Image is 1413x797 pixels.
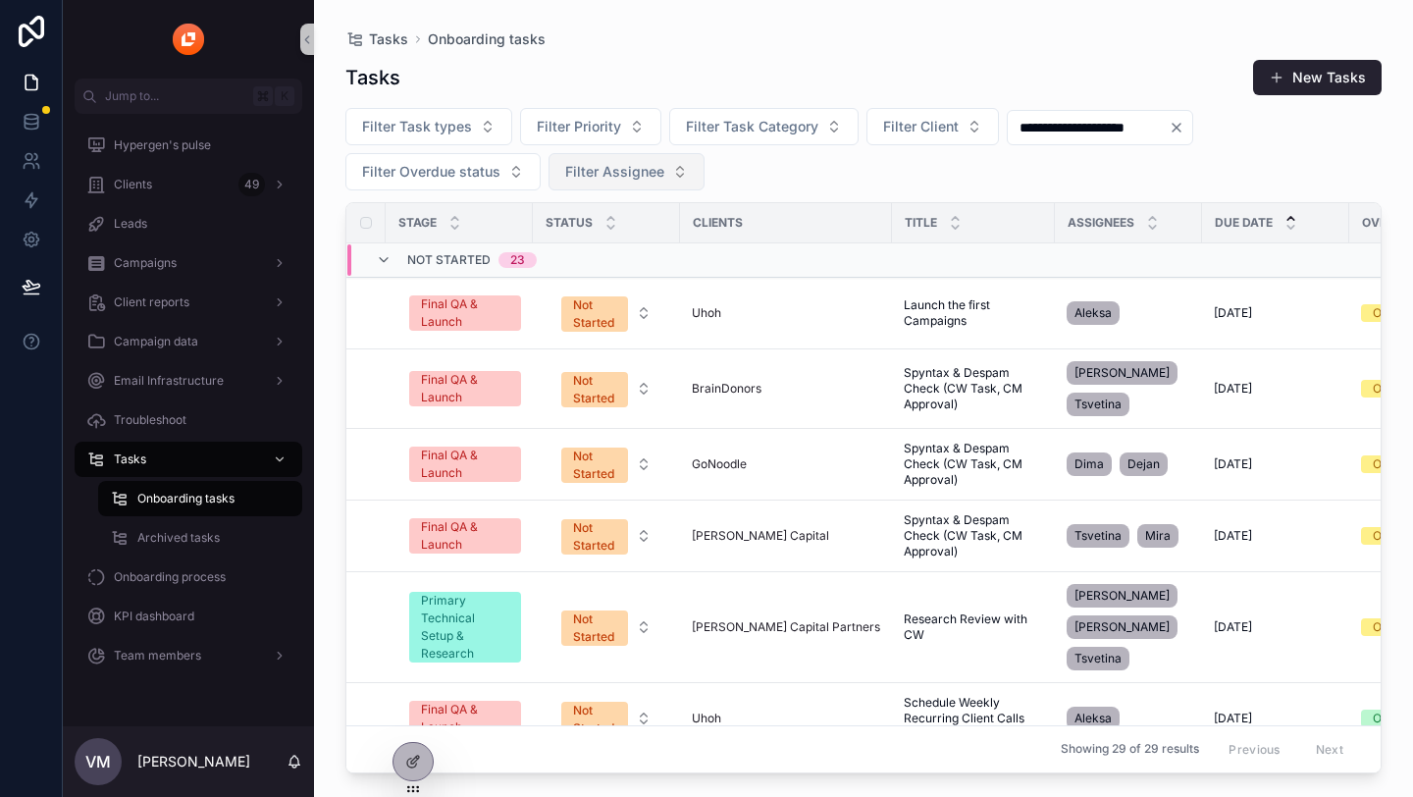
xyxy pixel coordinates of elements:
span: Spyntax & Despam Check (CW Task, CM Approval) [904,441,1043,488]
div: Not Started [573,448,616,483]
span: [PERSON_NAME] Capital [692,528,829,544]
div: Final QA & Launch [421,518,509,554]
span: [PERSON_NAME] [1074,619,1170,635]
span: Filter Overdue status [362,162,500,182]
a: Tasks [75,442,302,477]
span: Launch the first Campaigns [904,297,1043,329]
button: Select Button [546,692,667,745]
button: Select Button [345,153,541,190]
a: [DATE] [1214,711,1337,726]
a: Onboarding process [75,559,302,595]
p: [PERSON_NAME] [137,752,250,771]
button: Select Button [866,108,999,145]
span: Hypergen's pulse [114,137,211,153]
button: Select Button [546,287,667,340]
span: Filter Task types [362,117,472,136]
div: Final QA & Launch [421,701,509,736]
span: Uhoh [692,711,721,726]
div: Not Started [573,296,616,332]
span: Campaigns [114,255,177,271]
a: Select Button [545,508,668,563]
div: Final QA & Launch [421,295,509,331]
span: Dima [1074,456,1104,472]
span: Tsvetina [1074,528,1122,544]
div: Not Started [573,372,616,407]
button: Select Button [546,509,667,562]
span: Tasks [369,29,408,49]
a: Aleksa [1067,297,1190,329]
span: Filter Client [883,117,959,136]
a: [DATE] [1214,305,1337,321]
a: Select Button [545,600,668,655]
a: TsvetinaMira [1067,520,1190,552]
span: Campaign data [114,334,198,349]
span: Filter Assignee [565,162,664,182]
a: Team members [75,638,302,673]
span: [DATE] [1214,305,1252,321]
a: [PERSON_NAME] Capital Partners [692,619,880,635]
span: KPI dashboard [114,609,194,624]
a: KPI dashboard [75,599,302,634]
a: Client reports [75,285,302,320]
span: Onboarding process [114,569,226,585]
a: BrainDonors [692,381,761,397]
a: Hypergen's pulse [75,128,302,163]
a: Schedule Weekly Recurring Client Calls (CM & TL) [904,695,1043,742]
button: Clear [1169,120,1192,135]
span: Client reports [114,294,189,310]
a: BrainDonors [692,381,880,397]
span: [PERSON_NAME] [1074,588,1170,604]
span: Due date [1215,215,1273,231]
a: Tasks [345,29,408,49]
button: Select Button [549,153,705,190]
a: Final QA & Launch [409,701,521,736]
span: [DATE] [1214,619,1252,635]
a: Uhoh [692,305,721,321]
span: [DATE] [1214,711,1252,726]
a: [DATE] [1214,619,1337,635]
span: Clients [114,177,152,192]
span: Stage [398,215,437,231]
button: Select Button [546,601,667,654]
a: Spyntax & Despam Check (CW Task, CM Approval) [904,365,1043,412]
span: Aleksa [1074,711,1112,726]
a: Aleksa [1067,703,1190,734]
span: Filter Task Category [686,117,818,136]
a: Troubleshoot [75,402,302,438]
span: Tsvetina [1074,397,1122,412]
button: Select Button [669,108,859,145]
a: [DATE] [1214,528,1337,544]
a: Final QA & Launch [409,447,521,482]
span: Mira [1145,528,1171,544]
span: Troubleshoot [114,412,186,428]
img: App logo [173,24,204,55]
span: Dejan [1127,456,1160,472]
button: New Tasks [1253,60,1382,95]
span: Title [905,215,937,231]
div: 49 [238,173,265,196]
div: Not Started [573,519,616,555]
a: Primary Technical Setup & Research [409,592,521,663]
span: Onboarding tasks [428,29,546,49]
span: Filter Priority [537,117,621,136]
a: GoNoodle [692,456,880,472]
a: Select Button [545,286,668,341]
a: [DATE] [1214,456,1337,472]
a: Spyntax & Despam Check (CW Task, CM Approval) [904,512,1043,559]
a: Final QA & Launch [409,295,521,331]
a: GoNoodle [692,456,747,472]
span: Not Started [407,252,491,268]
div: 23 [510,252,525,268]
a: Select Button [545,361,668,416]
span: [DATE] [1214,456,1252,472]
span: Email Infrastructure [114,373,224,389]
span: Clients [693,215,743,231]
div: Primary Technical Setup & Research [421,592,509,663]
a: Clients49 [75,167,302,202]
span: VM [85,750,111,773]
